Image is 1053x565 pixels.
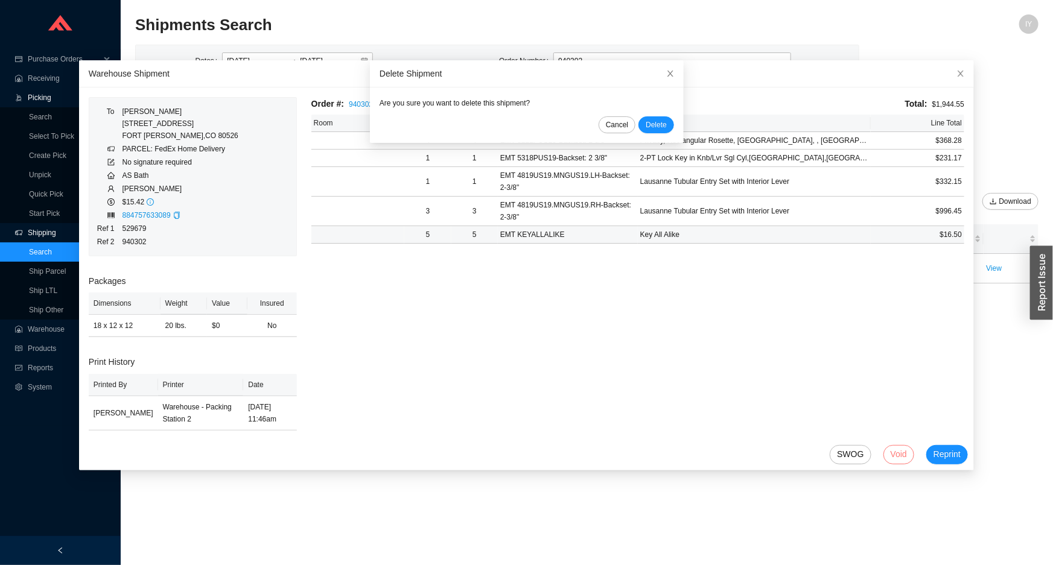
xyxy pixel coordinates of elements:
[380,67,674,80] div: Delete Shipment
[657,60,684,87] button: Close
[934,447,961,461] span: Reprint
[89,355,297,369] h3: Print History
[638,97,964,111] div: $1,944.55
[28,223,100,242] span: Shipping
[89,374,158,396] th: Printed By
[640,152,869,164] div: 2-PT Lock Key in Knb/Lvr Sgl Cyl,Annapolis Plate,Providence Knob,US19
[29,190,63,198] a: Quick Pick
[227,55,287,67] input: From
[380,97,530,109] p: Are you sure you want to delete this shipment?
[161,292,208,315] th: Weight
[247,292,297,315] th: Insured
[28,377,100,397] span: System
[289,57,297,65] span: to
[14,55,23,63] span: credit-card
[29,132,74,140] a: Select To Pick
[891,447,907,461] span: Void
[14,364,23,371] span: fund
[837,447,864,461] span: SWOG
[29,306,63,314] a: Ship Other
[158,396,244,431] td: Warehouse - Packing Station 2
[57,547,64,554] span: left
[97,105,122,142] td: To
[29,209,60,218] a: Start Pick
[173,209,180,221] div: Copy
[956,69,965,78] span: close
[29,286,57,295] a: Ship LTL
[666,69,675,78] span: close
[498,167,638,197] td: EMT 4819US19.MNGUS19.LH-Backset: 2-3/8"
[28,49,100,69] span: Purchase Orders
[243,374,296,396] th: Date
[247,315,297,337] td: No
[498,226,638,244] td: EMT KEYALLALIKE
[107,185,115,192] span: user
[122,106,238,142] div: [PERSON_NAME] [STREET_ADDRESS] FORT [PERSON_NAME] , CO 80526
[404,197,451,226] td: 3
[883,445,914,464] button: Void
[640,205,869,217] div: Lausanne Tubular Entry Set with Interior Lever
[871,167,964,197] td: $332.15
[404,167,451,197] td: 1
[89,274,297,288] h3: Packages
[289,57,297,65] span: swap-right
[451,197,498,226] td: 3
[107,172,115,179] span: home
[29,267,66,276] a: Ship Parcel
[28,358,100,377] span: Reports
[28,320,100,339] span: Warehouse
[947,60,974,87] button: Close
[122,182,239,195] td: [PERSON_NAME]
[638,115,871,132] th: Description
[451,226,498,244] td: 5
[871,115,964,132] th: Line Total
[122,195,239,209] td: $15.42
[122,169,239,182] td: AS Bath
[640,229,869,241] div: Key All Alike
[451,150,498,167] td: 1
[89,315,161,337] td: 18 x 12 x 12
[89,396,158,431] td: [PERSON_NAME]
[196,52,223,69] label: Dates
[122,222,239,235] td: 529679
[986,264,1002,273] a: View
[598,116,635,133] button: Cancel
[14,384,23,391] span: setting
[871,226,964,244] td: $16.50
[14,345,23,352] span: read
[107,212,115,219] span: barcode
[29,171,51,179] a: Unpick
[207,292,247,315] th: Value
[905,99,927,109] span: Total:
[982,193,1039,210] button: downloadDownload
[498,150,638,167] td: EMT 5318PUS19-Backset: 2 3/8"
[89,67,964,80] div: Warehouse Shipment
[926,445,968,464] button: Reprint
[89,292,161,315] th: Dimensions
[451,167,498,197] td: 1
[871,132,964,150] td: $368.28
[1025,14,1032,34] span: IY
[122,156,239,169] td: No signature required
[122,235,239,248] td: 940302
[646,119,667,131] span: Delete
[999,195,1031,207] span: Download
[161,315,208,337] td: 20 lbs.
[349,100,373,109] a: 940302
[404,150,451,167] td: 1
[28,339,100,358] span: Products
[638,116,674,133] button: Delete
[243,396,296,431] td: [DATE] 11:46am
[871,150,964,167] td: $231.17
[97,222,122,235] td: Ref 1
[404,226,451,244] td: 5
[498,197,638,226] td: EMT 4819US19.MNGUS19.RH-Backset: 2-3/8"
[173,212,180,219] span: copy
[97,235,122,248] td: Ref 2
[29,151,66,160] a: Create Pick
[871,197,964,226] td: $996.45
[640,134,869,147] div: Privacy, Rectangular Rosette, Providence Knob, , US19
[605,119,628,131] span: Cancel
[122,211,171,219] a: 884757633089
[830,445,871,464] button: SWOG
